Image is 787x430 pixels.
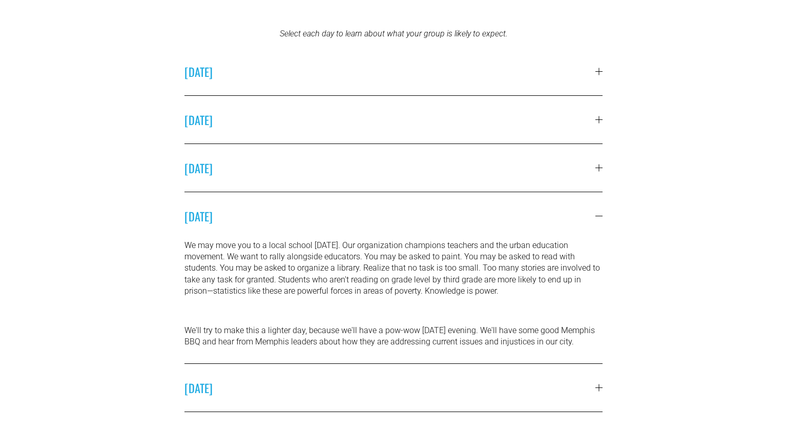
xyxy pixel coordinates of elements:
button: [DATE] [184,364,603,412]
p: We may move you to a local school [DATE]. Our organization champions teachers and the urban educa... [184,240,603,297]
p: We'll try to make this a lighter day, because we'll have a pow-wow [DATE] evening. We'll have som... [184,325,603,348]
button: [DATE] [184,192,603,240]
span: [DATE] [184,111,595,128]
span: [DATE] [184,63,595,80]
span: [DATE] [184,208,595,224]
em: Select each day to learn about what your group is likely to expect. [280,29,508,38]
span: [DATE] [184,159,595,176]
div: [DATE] [184,240,603,363]
button: [DATE] [184,144,603,192]
button: [DATE] [184,96,603,144]
span: [DATE] [184,379,595,396]
button: [DATE] [184,48,603,95]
